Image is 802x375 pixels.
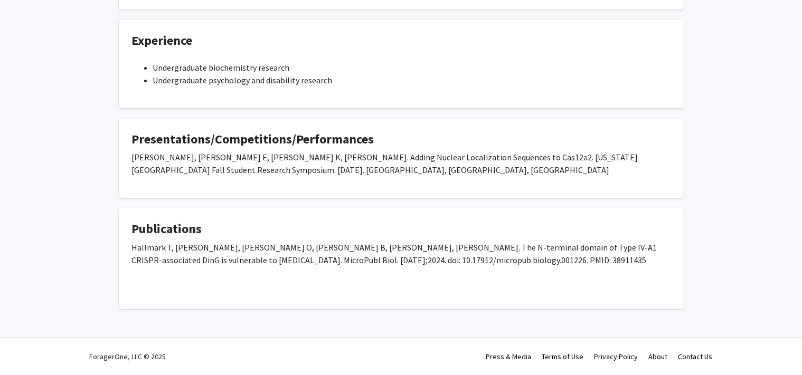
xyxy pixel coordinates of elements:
[649,352,668,361] a: About
[595,352,638,361] a: Privacy Policy
[153,61,671,74] li: Undergraduate biochemistry research
[486,352,532,361] a: Press & Media
[153,75,333,85] span: Undergraduate psychology and disability research
[132,222,671,237] h4: Publications
[132,241,671,266] p: Hallmark T, [PERSON_NAME], [PERSON_NAME] O, [PERSON_NAME] B, [PERSON_NAME], [PERSON_NAME]. The N-...
[132,151,671,176] p: [PERSON_NAME], [PERSON_NAME] E, [PERSON_NAME] K, [PERSON_NAME]. Adding Nuclear Localization Seque...
[90,338,166,375] div: ForagerOne, LLC © 2025
[678,352,713,361] a: Contact Us
[132,33,671,49] h4: Experience
[132,132,671,147] h4: Presentations/Competitions/Performances
[542,352,584,361] a: Terms of Use
[8,328,45,367] iframe: Chat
